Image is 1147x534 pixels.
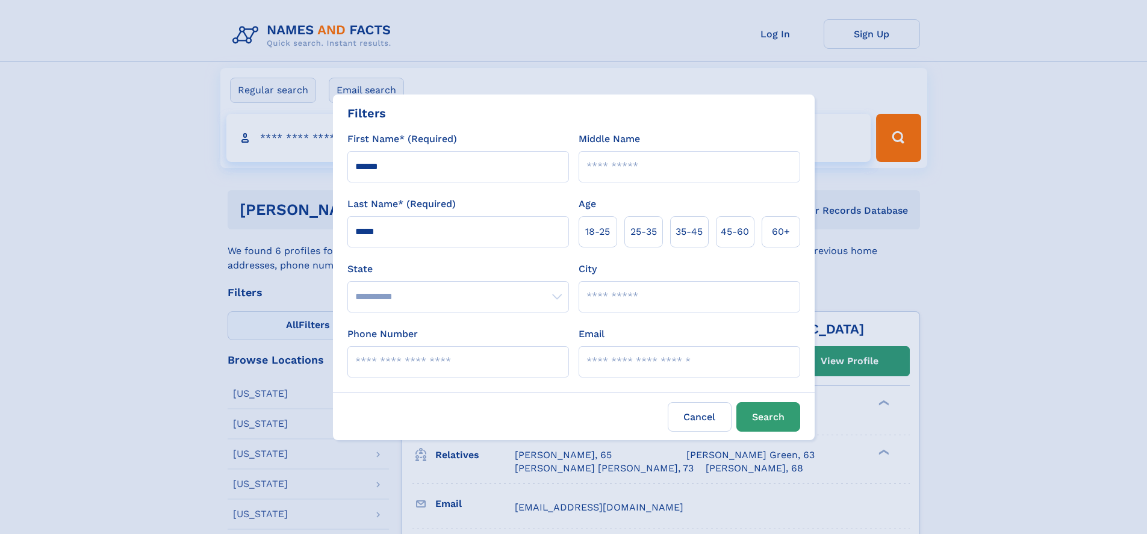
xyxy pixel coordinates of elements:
label: Last Name* (Required) [347,197,456,211]
button: Search [736,402,800,432]
label: Age [579,197,596,211]
span: 25‑35 [630,225,657,239]
label: Email [579,327,605,341]
label: Cancel [668,402,732,432]
label: Middle Name [579,132,640,146]
span: 60+ [772,225,790,239]
div: Filters [347,104,386,122]
label: City [579,262,597,276]
span: 18‑25 [585,225,610,239]
label: State [347,262,569,276]
span: 35‑45 [676,225,703,239]
label: First Name* (Required) [347,132,457,146]
label: Phone Number [347,327,418,341]
span: 45‑60 [721,225,749,239]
